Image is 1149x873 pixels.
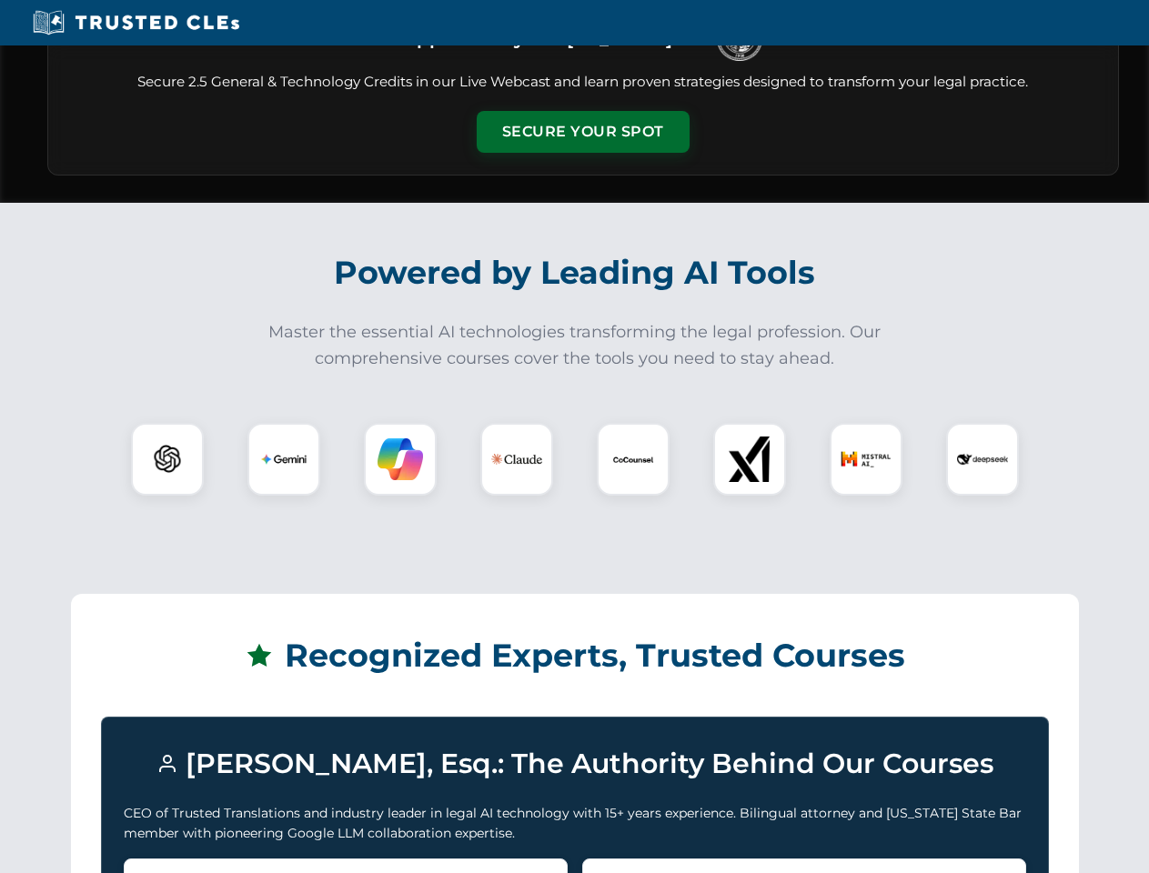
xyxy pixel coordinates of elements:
[141,433,194,486] img: ChatGPT Logo
[597,423,670,496] div: CoCounsel
[27,9,245,36] img: Trusted CLEs
[378,436,423,482] img: Copilot Logo
[946,423,1019,496] div: DeepSeek
[124,803,1026,844] p: CEO of Trusted Translations and industry leader in legal AI technology with 15+ years experience....
[610,436,656,482] img: CoCounsel Logo
[841,434,892,485] img: Mistral AI Logo
[131,423,204,496] div: ChatGPT
[70,72,1096,93] p: Secure 2.5 General & Technology Credits in our Live Webcast and learn proven strategies designed ...
[491,434,542,485] img: Claude Logo
[477,111,690,153] button: Secure Your Spot
[727,436,772,482] img: xAI Logo
[257,319,893,372] p: Master the essential AI technologies transforming the legal profession. Our comprehensive courses...
[713,423,786,496] div: xAI
[261,436,307,482] img: Gemini Logo
[247,423,320,496] div: Gemini
[830,423,902,496] div: Mistral AI
[480,423,553,496] div: Claude
[124,739,1026,788] h3: [PERSON_NAME], Esq.: The Authority Behind Our Courses
[101,624,1049,687] h2: Recognized Experts, Trusted Courses
[957,434,1008,485] img: DeepSeek Logo
[71,241,1079,305] h2: Powered by Leading AI Tools
[364,423,437,496] div: Copilot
